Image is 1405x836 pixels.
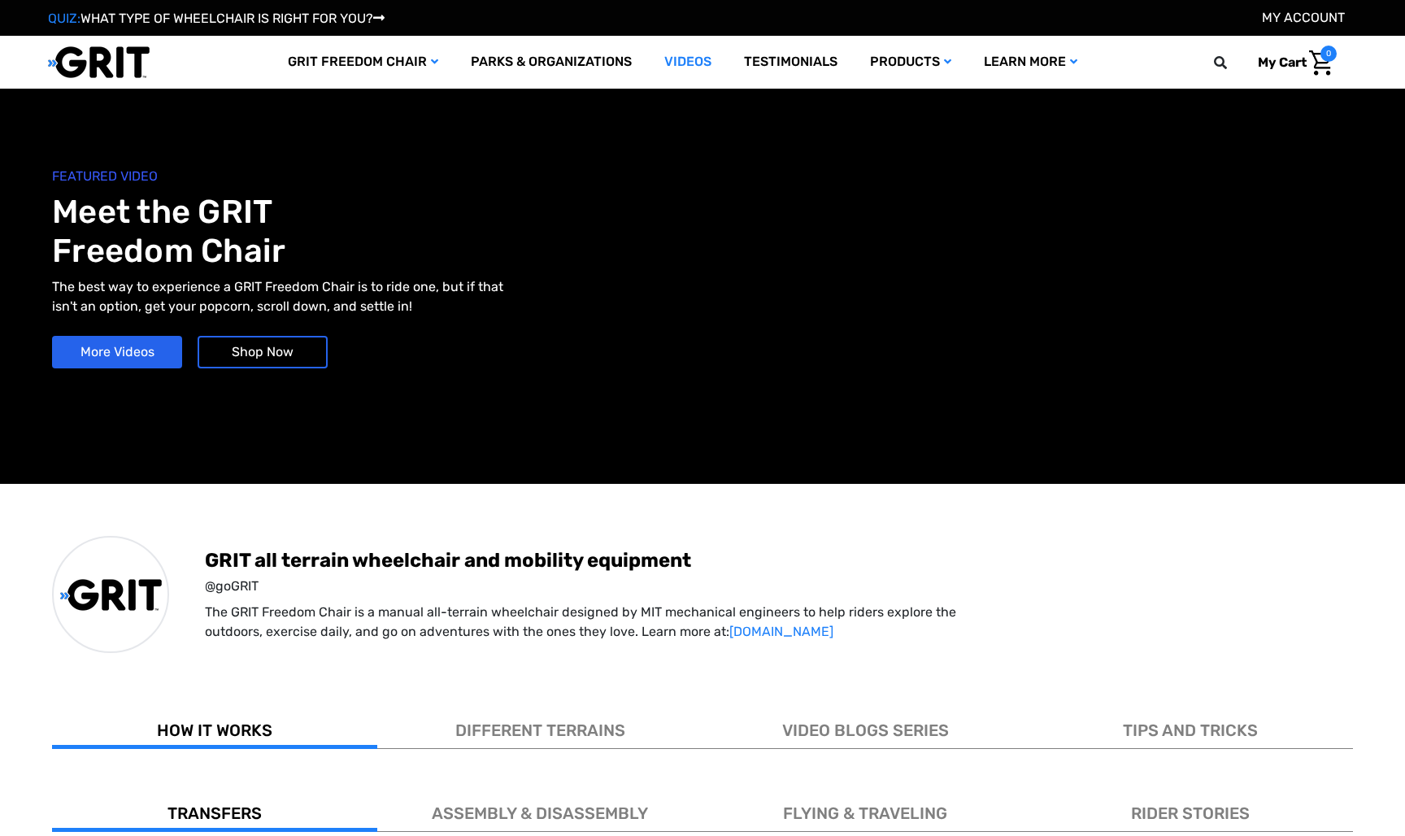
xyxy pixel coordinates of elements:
[272,36,455,89] a: GRIT Freedom Chair
[729,624,833,639] a: [DOMAIN_NAME]
[1123,721,1258,740] span: TIPS AND TRICKS
[52,277,507,316] p: The best way to experience a GRIT Freedom Chair is to ride one, but if that isn't an option, get ...
[205,603,1008,642] p: The GRIT Freedom Chair is a manual all-terrain wheelchair designed by MIT mechanical engineers to...
[1131,803,1250,823] span: RIDER STORIES
[455,36,648,89] a: Parks & Organizations
[648,36,728,89] a: Videos
[48,46,150,79] img: GRIT All-Terrain Wheelchair and Mobility Equipment
[968,36,1094,89] a: Learn More
[1262,10,1345,25] a: Account
[1258,54,1307,70] span: My Cart
[48,11,385,26] a: QUIZ:WHAT TYPE OF WHEELCHAIR IS RIGHT FOR YOU?
[205,577,1353,596] span: @goGRIT
[455,721,625,740] span: DIFFERENT TERRAINS
[52,193,702,271] h1: Meet the GRIT Freedom Chair
[1221,46,1246,80] input: Search
[1309,50,1333,76] img: Cart
[783,803,947,823] span: FLYING & TRAVELING
[48,11,80,26] span: QUIZ:
[60,578,162,612] img: GRIT All-Terrain Wheelchair and Mobility Equipment
[728,36,854,89] a: Testimonials
[52,167,702,186] span: FEATURED VIDEO
[432,803,648,823] span: ASSEMBLY & DISASSEMBLY
[1320,46,1337,62] span: 0
[205,547,1353,573] span: GRIT all terrain wheelchair and mobility equipment
[782,721,949,740] span: VIDEO BLOGS SERIES
[52,336,182,368] a: More Videos
[157,721,272,740] span: HOW IT WORKS
[711,142,1345,426] iframe: YouTube video player
[854,36,968,89] a: Products
[167,803,262,823] span: TRANSFERS
[1246,46,1337,80] a: Cart with 0 items
[198,336,328,368] a: Shop Now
